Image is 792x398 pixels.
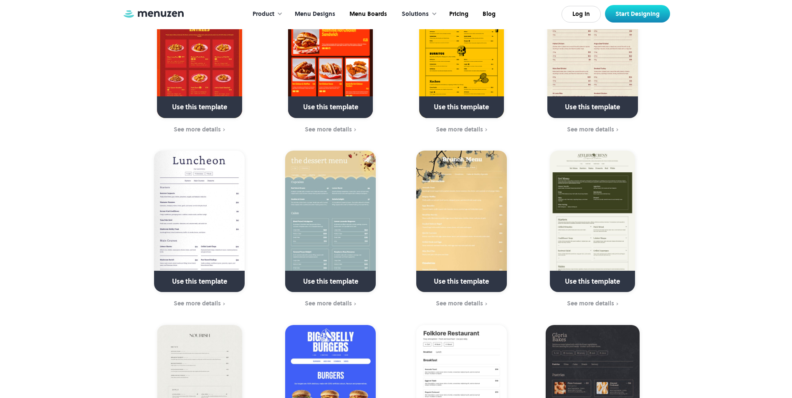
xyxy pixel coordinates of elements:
[441,1,475,27] a: Pricing
[154,151,245,292] a: Use this template
[401,299,522,308] a: See more details
[550,151,635,292] a: Use this template
[139,299,260,308] a: See more details
[532,299,653,308] a: See more details
[605,5,670,23] a: Start Designing
[287,1,342,27] a: Menu Designs
[393,1,441,27] div: Solutions
[567,126,614,133] div: See more details
[416,151,507,292] a: Use this template
[270,299,391,308] a: See more details
[305,126,352,133] div: See more details
[562,6,601,23] a: Log In
[436,126,483,133] div: See more details
[342,1,393,27] a: Menu Boards
[305,300,352,307] div: See more details
[174,300,221,307] div: See more details
[139,125,260,134] a: See more details
[244,1,287,27] div: Product
[532,125,653,134] a: See more details
[402,10,429,19] div: Solutions
[567,300,614,307] div: See more details
[475,1,502,27] a: Blog
[285,151,376,292] a: Use this template
[174,126,221,133] div: See more details
[253,10,274,19] div: Product
[270,125,391,134] a: See more details
[436,300,483,307] div: See more details
[401,125,522,134] a: See more details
